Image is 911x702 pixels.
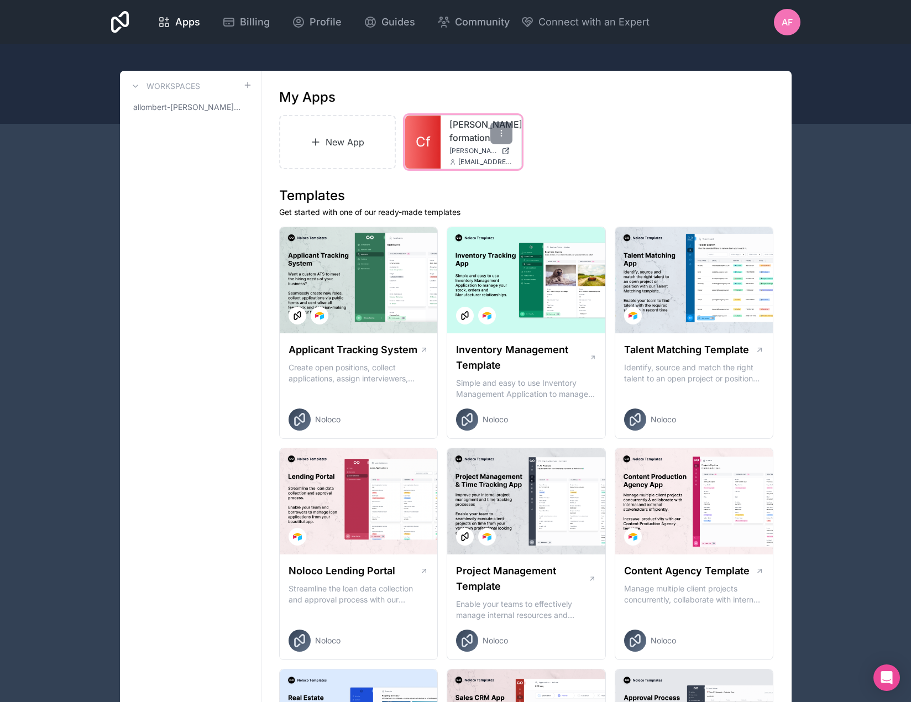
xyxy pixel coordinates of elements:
span: allombert-[PERSON_NAME]-workspace [133,102,243,113]
span: Billing [240,14,270,30]
h1: Project Management Template [456,563,588,594]
a: Billing [213,10,279,34]
p: Manage multiple client projects concurrently, collaborate with internal and external stakeholders... [624,583,765,605]
img: Airtable Logo [315,311,324,320]
span: Apps [175,14,200,30]
img: Airtable Logo [483,532,491,541]
span: Cf [416,133,431,151]
h1: Inventory Management Template [456,342,589,373]
h1: Content Agency Template [624,563,750,579]
p: Streamline the loan data collection and approval process with our Lending Portal template. [289,583,429,605]
img: Airtable Logo [483,311,491,320]
h3: Workspaces [146,81,200,92]
img: Airtable Logo [293,532,302,541]
a: Apps [149,10,209,34]
a: Workspaces [129,80,200,93]
h1: Talent Matching Template [624,342,749,358]
p: Enable your teams to effectively manage internal resources and execute client projects on time. [456,599,596,621]
button: Connect with an Expert [521,14,650,30]
span: Community [455,14,510,30]
a: allombert-[PERSON_NAME]-workspace [129,97,252,117]
p: Get started with one of our ready-made templates [279,207,774,218]
h1: Applicant Tracking System [289,342,417,358]
a: New App [279,115,396,169]
p: Create open positions, collect applications, assign interviewers, centralise candidate feedback a... [289,362,429,384]
span: AF [782,15,793,29]
span: Connect with an Expert [538,14,650,30]
a: Cf [405,116,441,169]
h1: Templates [279,187,774,205]
p: Identify, source and match the right talent to an open project or position with our Talent Matchi... [624,362,765,384]
span: Profile [310,14,342,30]
span: [PERSON_NAME][DOMAIN_NAME] [449,146,497,155]
a: Guides [355,10,424,34]
a: [PERSON_NAME]-formation [449,118,512,144]
span: [EMAIL_ADDRESS][PERSON_NAME][DOMAIN_NAME] [458,158,512,166]
a: Profile [283,10,350,34]
span: Noloco [651,414,676,425]
h1: Noloco Lending Portal [289,563,395,579]
p: Simple and easy to use Inventory Management Application to manage your stock, orders and Manufact... [456,378,596,400]
h1: My Apps [279,88,336,106]
span: Noloco [651,635,676,646]
span: Noloco [315,635,341,646]
img: Airtable Logo [629,532,637,541]
a: Community [428,10,519,34]
span: Noloco [483,414,508,425]
div: Open Intercom Messenger [873,664,900,691]
span: Noloco [315,414,341,425]
span: Guides [381,14,415,30]
span: Noloco [483,635,508,646]
img: Airtable Logo [629,311,637,320]
a: [PERSON_NAME][DOMAIN_NAME] [449,146,512,155]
